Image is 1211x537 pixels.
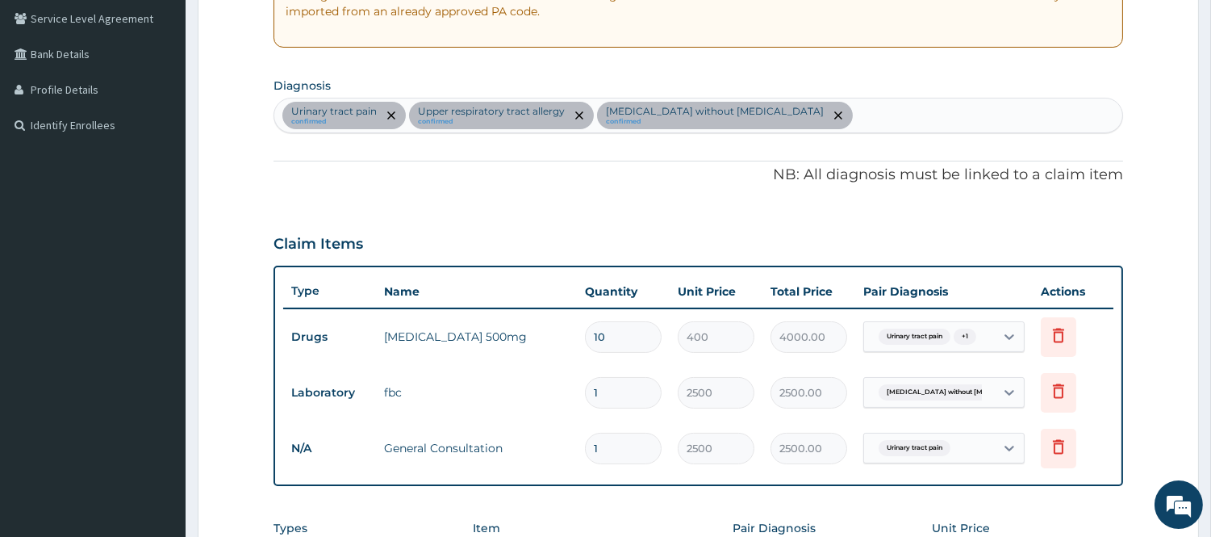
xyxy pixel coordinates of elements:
[291,118,377,126] small: confirmed
[831,108,846,123] span: remove selection option
[473,520,500,536] label: Item
[30,81,65,121] img: d_794563401_company_1708531726252_794563401
[932,520,990,536] label: Unit Price
[384,108,399,123] span: remove selection option
[274,522,307,535] label: Types
[94,164,223,327] span: We're online!
[954,329,976,345] span: + 1
[283,434,376,464] td: N/A
[606,105,824,118] p: [MEDICAL_DATA] without [MEDICAL_DATA]
[376,376,577,409] td: fbc
[274,165,1123,186] p: NB: All diagnosis must be linked to a claim item
[283,322,376,352] td: Drugs
[274,78,331,94] label: Diagnosis
[418,105,565,118] p: Upper respiratory tract allergy
[670,275,762,308] th: Unit Price
[879,329,950,345] span: Urinary tract pain
[8,362,307,418] textarea: Type your message and hit 'Enter'
[855,275,1033,308] th: Pair Diagnosis
[733,520,816,536] label: Pair Diagnosis
[376,275,577,308] th: Name
[572,108,587,123] span: remove selection option
[376,321,577,353] td: [MEDICAL_DATA] 500mg
[274,236,363,254] h3: Claim Items
[283,276,376,306] th: Type
[84,90,271,111] div: Chat with us now
[879,440,950,456] span: Urinary tract pain
[577,275,670,308] th: Quantity
[418,118,565,126] small: confirmed
[762,275,855,308] th: Total Price
[606,118,824,126] small: confirmed
[879,384,1042,401] span: [MEDICAL_DATA] without [MEDICAL_DATA]
[1033,275,1113,308] th: Actions
[291,105,377,118] p: Urinary tract pain
[265,8,303,47] div: Minimize live chat window
[376,432,577,464] td: General Consultation
[283,378,376,408] td: Laboratory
